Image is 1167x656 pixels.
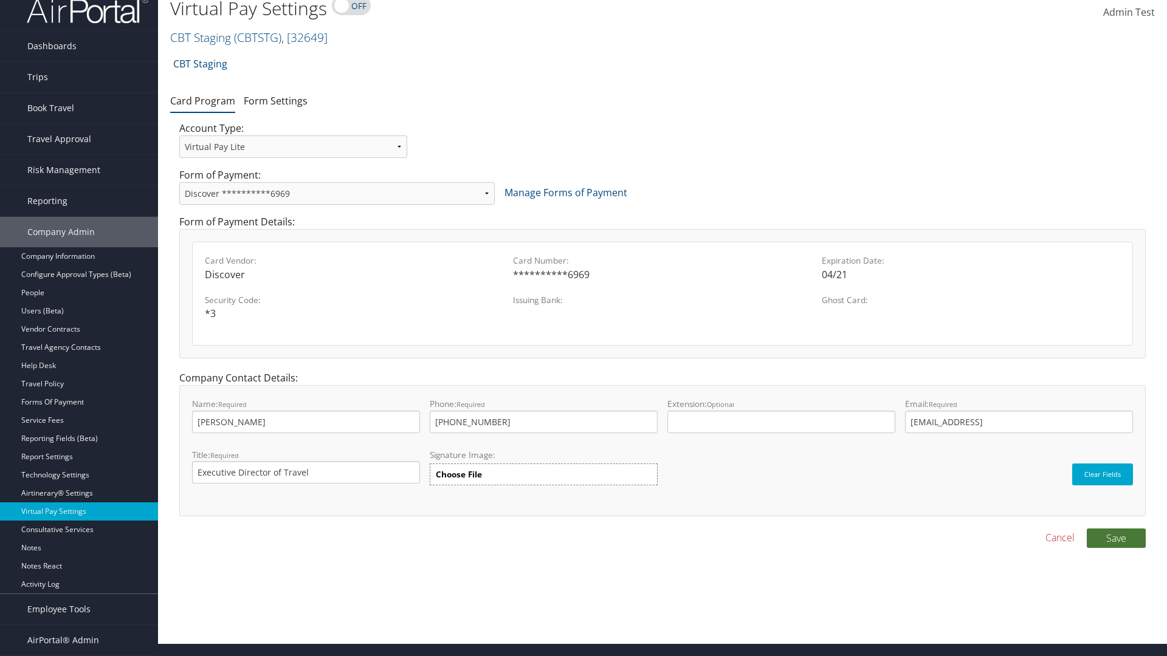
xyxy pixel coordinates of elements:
label: Extension: [667,398,895,432]
a: Card Program [170,94,235,108]
small: Optional [707,400,734,409]
div: Account Type: [170,121,416,168]
span: Employee Tools [27,594,91,624]
label: Name: [192,398,420,432]
a: Cancel [1045,530,1075,545]
span: Company Admin [27,217,95,247]
a: CBT Staging [173,52,227,76]
span: , [ 32649 ] [281,29,328,46]
div: Company Contact Details: [170,371,1155,528]
input: Email:Required [905,411,1133,433]
small: Required [210,451,239,460]
label: Email: [905,398,1133,432]
a: Form Settings [244,94,308,108]
div: Form of Payment Details: [170,214,1155,371]
label: Signature Image: [430,449,658,463]
label: Expiration Date: [822,255,1120,267]
span: Risk Management [27,155,100,185]
label: Card Vendor: [205,255,503,267]
button: Clear Fields [1072,463,1133,485]
input: Title:Required [192,461,420,483]
small: Required [929,400,957,409]
label: Title: [192,449,420,483]
label: Choose File [430,463,658,485]
input: Extension:Optional [667,411,895,433]
span: ( CBTSTG ) [234,29,281,46]
button: Save [1087,528,1146,548]
input: Phone:Required [430,411,658,433]
label: Security Code: [205,294,503,306]
div: 04/21 [822,267,1120,282]
a: CBT Staging [170,29,328,46]
small: Required [218,400,247,409]
small: Required [456,400,485,409]
label: Phone: [430,398,658,432]
div: Form of Payment: [170,168,1155,214]
a: Manage Forms of Payment [504,186,627,199]
span: Book Travel [27,93,74,123]
span: Admin Test [1103,5,1155,19]
span: Reporting [27,186,67,216]
input: Name:Required [192,411,420,433]
span: Dashboards [27,31,77,61]
span: Trips [27,62,48,92]
div: Discover [205,267,503,282]
label: Issuing Bank: [513,294,811,306]
label: Card Number: [513,255,811,267]
span: AirPortal® Admin [27,625,99,655]
span: Travel Approval [27,124,91,154]
label: Ghost Card: [822,294,1120,306]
